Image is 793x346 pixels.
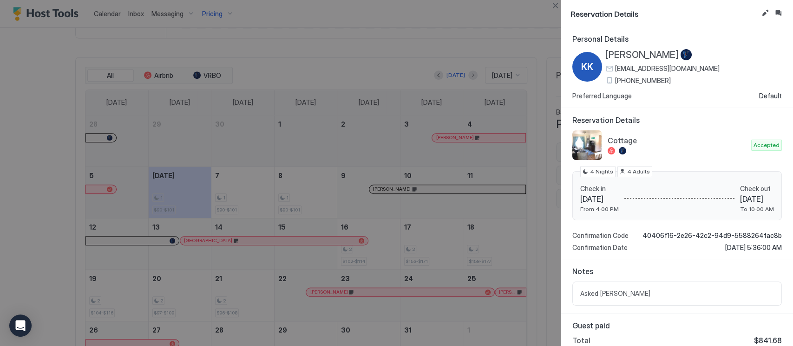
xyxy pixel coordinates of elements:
[740,205,774,212] span: To 10:00 AM
[572,34,782,44] span: Personal Details
[740,194,774,204] span: [DATE]
[572,92,632,100] span: Preferred Language
[754,141,780,149] span: Accepted
[754,336,782,345] span: $841.68
[608,136,747,145] span: Cottage
[570,7,758,19] span: Reservation Details
[572,231,629,240] span: Confirmation Code
[580,205,619,212] span: From 4:00 PM
[572,243,628,252] span: Confirmation Date
[9,314,32,337] div: Open Intercom Messenger
[572,267,782,276] span: Notes
[572,130,602,160] div: listing image
[581,60,593,74] span: KK
[642,231,782,240] span: 40406f16-2e26-42c2-94d9-5588264fac8b
[760,7,771,19] button: Edit reservation
[580,289,774,298] span: Asked [PERSON_NAME]
[572,336,590,345] span: Total
[590,167,613,176] span: 4 Nights
[627,167,650,176] span: 4 Adults
[572,115,782,125] span: Reservation Details
[740,185,774,193] span: Check out
[580,194,619,204] span: [DATE]
[773,7,784,19] button: Inbox
[606,49,679,61] span: [PERSON_NAME]
[615,77,671,85] span: [PHONE_NUMBER]
[759,92,782,100] span: Default
[615,64,720,73] span: [EMAIL_ADDRESS][DOMAIN_NAME]
[725,243,782,252] span: [DATE] 5:36:00 AM
[580,185,619,193] span: Check in
[572,321,782,330] span: Guest paid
